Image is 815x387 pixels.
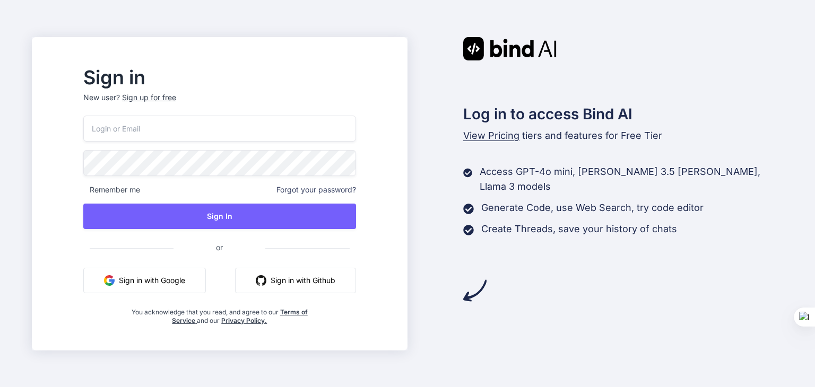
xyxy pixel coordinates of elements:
[463,128,784,143] p: tiers and features for Free Tier
[83,268,206,293] button: Sign in with Google
[463,37,557,60] img: Bind AI logo
[463,103,784,125] h2: Log in to access Bind AI
[83,184,140,195] span: Remember me
[480,164,783,194] p: Access GPT-4o mini, [PERSON_NAME] 3.5 [PERSON_NAME], Llama 3 models
[172,308,308,324] a: Terms of Service
[481,200,704,215] p: Generate Code, use Web Search, try code editor
[235,268,356,293] button: Sign in with Github
[128,302,310,325] div: You acknowledge that you read, and agree to our and our
[221,316,267,324] a: Privacy Policy.
[104,275,115,286] img: google
[174,234,265,260] span: or
[481,222,677,236] p: Create Threads, save your history of chats
[83,69,356,86] h2: Sign in
[83,204,356,229] button: Sign In
[276,184,356,195] span: Forgot your password?
[256,275,266,286] img: github
[122,92,176,103] div: Sign up for free
[83,92,356,116] p: New user?
[83,116,356,142] input: Login or Email
[463,279,487,302] img: arrow
[463,130,519,141] span: View Pricing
